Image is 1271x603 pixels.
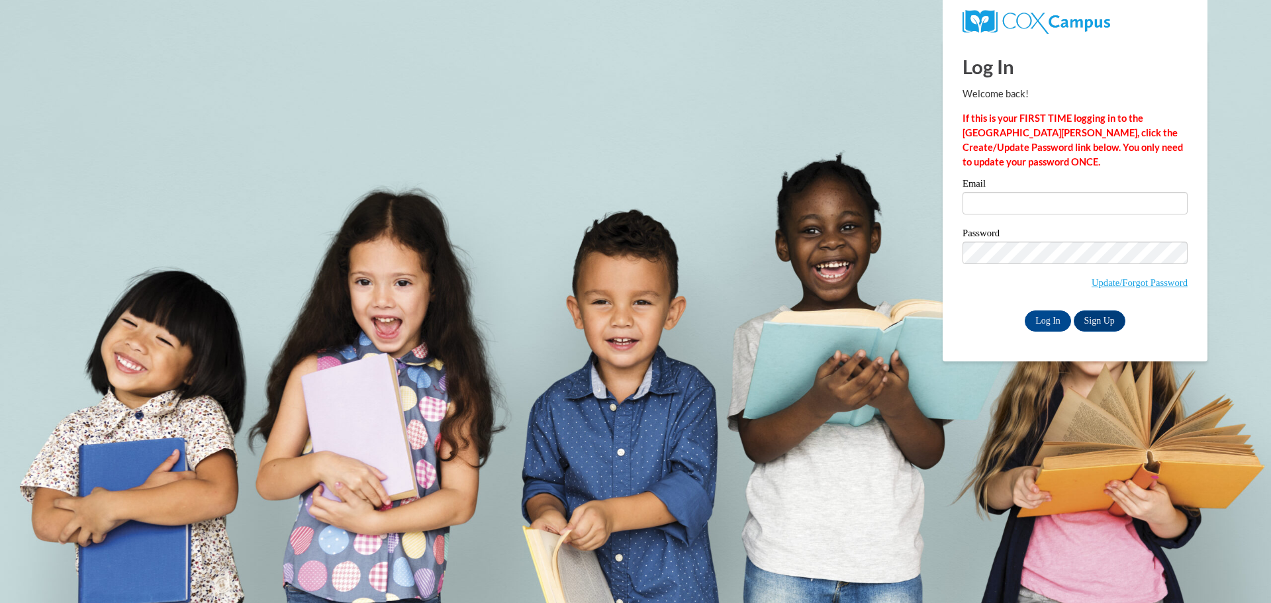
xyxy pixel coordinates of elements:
label: Password [963,228,1188,242]
a: Update/Forgot Password [1092,277,1188,288]
img: COX Campus [963,10,1110,34]
input: Log In [1025,310,1071,332]
h1: Log In [963,53,1188,80]
a: Sign Up [1074,310,1125,332]
strong: If this is your FIRST TIME logging in to the [GEOGRAPHIC_DATA][PERSON_NAME], click the Create/Upd... [963,113,1183,167]
p: Welcome back! [963,87,1188,101]
label: Email [963,179,1188,192]
a: COX Campus [963,15,1110,26]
